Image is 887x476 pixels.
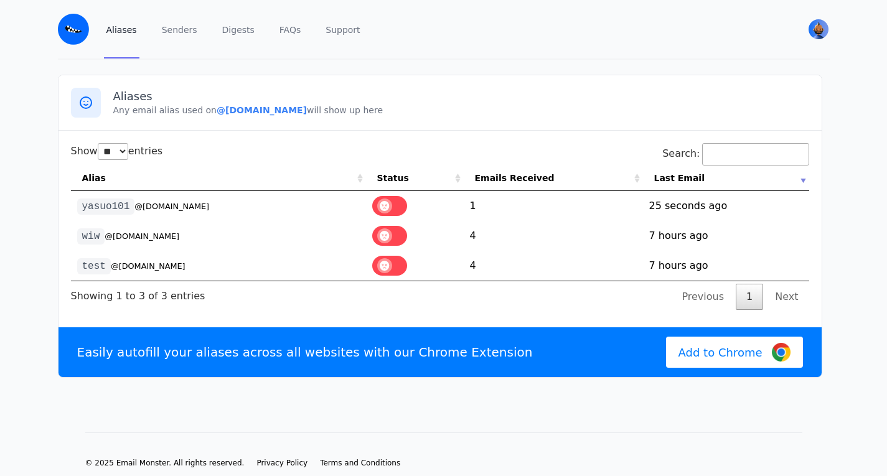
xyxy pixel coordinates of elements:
[113,89,809,104] h3: Aliases
[702,143,809,166] input: Search:
[320,458,400,468] a: Terms and Conditions
[71,281,205,304] div: Showing 1 to 3 of 3 entries
[662,147,809,159] label: Search:
[71,145,163,157] label: Show entries
[77,228,105,245] code: wiw
[671,284,734,310] a: Previous
[464,191,643,221] td: 1
[464,251,643,281] td: 4
[464,166,643,191] th: Emails Received: activate to sort column ascending
[736,284,763,310] a: 1
[464,221,643,251] td: 4
[643,221,809,251] td: 7 hours ago
[256,458,307,468] a: Privacy Policy
[809,19,828,39] img: Wicked's Avatar
[71,166,366,191] th: Alias: activate to sort column ascending
[105,231,179,241] small: @[DOMAIN_NAME]
[113,104,809,116] p: Any email alias used on will show up here
[643,251,809,281] td: 7 hours ago
[256,459,307,467] span: Privacy Policy
[77,343,533,361] p: Easily autofill your aliases across all websites with our Chrome Extension
[77,258,111,274] code: test
[772,343,791,362] img: Google Chrome Logo
[666,337,803,368] a: Add to Chrome
[98,143,128,160] select: Showentries
[366,166,464,191] th: Status: activate to sort column ascending
[320,459,400,467] span: Terms and Conditions
[134,202,209,211] small: @[DOMAIN_NAME]
[643,191,809,221] td: 25 seconds ago
[85,458,245,468] li: © 2025 Email Monster. All rights reserved.
[807,18,830,40] button: User menu
[58,14,89,45] img: Email Monster
[111,261,185,271] small: @[DOMAIN_NAME]
[77,198,135,215] code: yasuo101
[643,166,809,191] th: Last Email: activate to sort column ascending
[764,284,809,310] a: Next
[217,105,307,115] b: @[DOMAIN_NAME]
[678,344,763,361] span: Add to Chrome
